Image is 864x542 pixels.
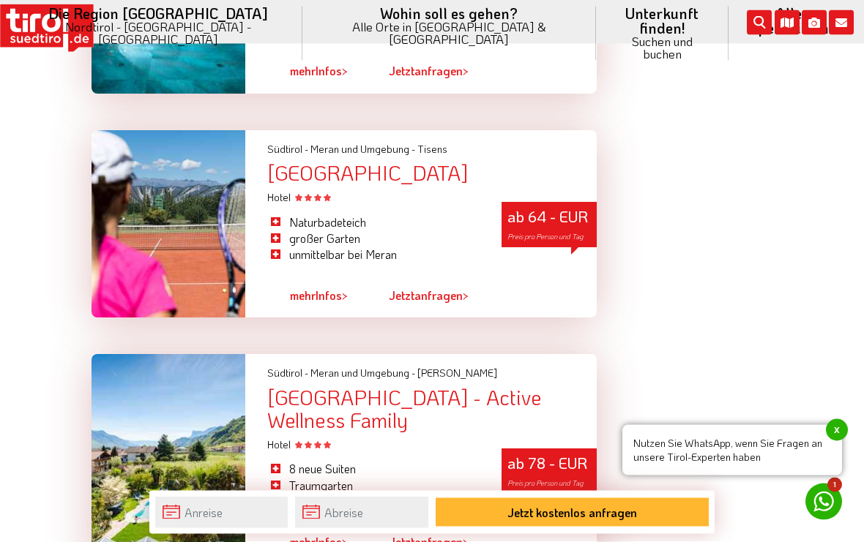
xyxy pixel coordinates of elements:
small: Alle Orte in [GEOGRAPHIC_DATA] & [GEOGRAPHIC_DATA] [320,20,579,45]
span: > [463,288,469,304]
li: großer Garten [267,231,480,247]
div: [GEOGRAPHIC_DATA] - Active Wellness Family [267,387,597,432]
div: ab 78 - EUR [502,449,597,494]
a: 1 Nutzen Sie WhatsApp, wenn Sie Fragen an unsere Tirol-Experten habenx [805,483,842,520]
span: [PERSON_NAME] [417,366,497,380]
li: Traumgarten [267,478,480,494]
a: mehrInfos> [290,279,348,313]
span: > [342,288,348,304]
small: Suchen und buchen [614,35,710,60]
span: Preis pro Person und Tag [507,479,584,489]
i: Karte öffnen [775,10,800,35]
li: Naturbadeteich [267,215,480,231]
div: ab 64 - EUR [502,203,597,248]
li: 8 neue Suiten [267,462,480,478]
span: Preis pro Person und Tag [507,233,584,242]
span: x [826,419,848,441]
span: 1 [827,478,842,492]
input: Abreise [295,497,428,528]
div: [GEOGRAPHIC_DATA] [267,162,597,185]
span: Hotel [267,191,331,205]
span: Meran und Umgebung - [310,366,415,380]
span: mehr [290,288,316,304]
input: Anreise [155,497,288,528]
button: Jetzt kostenlos anfragen [436,498,709,527]
i: Fotogalerie [802,10,827,35]
span: Nutzen Sie WhatsApp, wenn Sie Fragen an unsere Tirol-Experten haben [622,425,842,475]
span: Südtirol - [267,366,308,380]
span: Jetzt [389,288,414,304]
small: Nordtirol - [GEOGRAPHIC_DATA] - [GEOGRAPHIC_DATA] [32,20,285,45]
span: Hotel [267,438,331,452]
li: unmittelbar bei Meran [267,247,480,263]
i: Kontakt [829,10,854,35]
span: Südtirol - [267,143,308,157]
a: Jetztanfragen> [389,279,469,313]
span: Tisens [417,143,447,157]
span: Meran und Umgebung - [310,143,415,157]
